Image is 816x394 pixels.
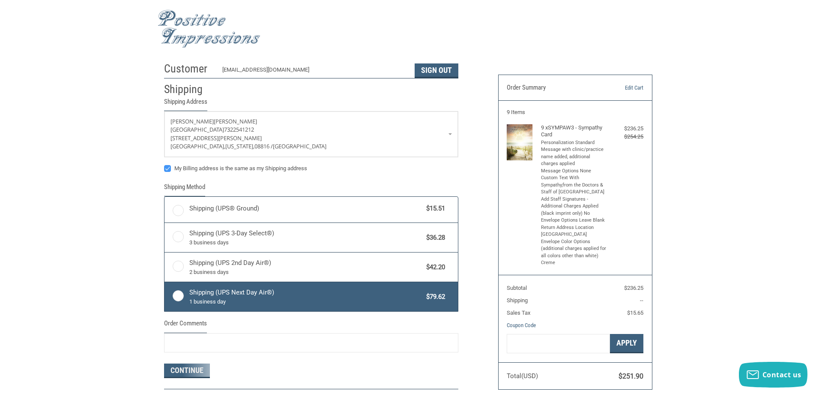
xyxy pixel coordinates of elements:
[189,288,422,306] span: Shipping (UPS Next Day Air®)
[762,370,801,379] span: Contact us
[541,139,607,168] li: Personalization Standard Message with clinic/practice name added, additional charges applied
[164,319,207,333] legend: Order Comments
[627,310,643,316] span: $15.65
[189,258,422,276] span: Shipping (UPS 2nd Day Air®)
[170,142,225,150] span: [GEOGRAPHIC_DATA],
[214,117,257,125] span: [PERSON_NAME]
[189,229,422,247] span: Shipping (UPS 3-Day Select®)
[619,372,643,380] span: $251.90
[222,66,406,78] div: [EMAIL_ADDRESS][DOMAIN_NAME]
[164,62,214,76] h2: Customer
[640,297,643,304] span: --
[507,109,643,116] h3: 9 Items
[170,117,214,125] span: [PERSON_NAME]
[189,238,422,247] span: 3 business days
[158,10,260,48] img: Positive Impressions
[164,165,458,172] label: My Billing address is the same as my Shipping address
[739,362,807,388] button: Contact us
[541,174,607,196] li: Custom Text With Sympathy,from the Doctors & Staff of [GEOGRAPHIC_DATA]
[273,142,326,150] span: [GEOGRAPHIC_DATA]
[422,233,445,243] span: $36.28
[610,334,643,353] button: Apply
[507,310,530,316] span: Sales Tax
[507,322,536,328] a: Coupon Code
[507,372,538,380] span: Total (USD)
[422,292,445,302] span: $79.62
[164,111,458,157] a: Enter or select a different address
[170,134,262,142] span: [STREET_ADDRESS][PERSON_NAME]
[624,285,643,291] span: $236.25
[507,297,528,304] span: Shipping
[415,63,458,78] button: Sign Out
[609,124,643,133] div: $236.25
[189,268,422,277] span: 2 business days
[164,364,210,378] button: Continue
[609,132,643,141] div: $254.25
[541,168,607,175] li: Message Options None
[224,126,254,133] span: 7322541212
[164,82,214,96] h2: Shipping
[541,224,607,238] li: Return Address Location [GEOGRAPHIC_DATA]
[541,124,607,138] h4: 9 x SYMPAW3 - Sympathy Card
[254,142,273,150] span: 08816 /
[507,285,527,291] span: Subtotal
[189,204,422,214] span: Shipping (UPS® Ground)
[164,182,205,196] legend: Shipping Method
[422,204,445,214] span: $15.51
[507,334,610,353] input: Gift Certificate or Coupon Code
[541,217,607,224] li: Envelope Options Leave Blank
[541,196,607,217] li: Add Staff Signatures - Additional Charges Applied (black imprint only) No
[189,298,422,306] span: 1 business day
[170,126,224,133] span: [GEOGRAPHIC_DATA]
[541,238,607,267] li: Envelope Color Options (additional charges applied for all colors other than white) Creme
[422,262,445,272] span: $42.20
[600,84,643,92] a: Edit Cart
[507,84,600,92] h3: Order Summary
[164,97,207,111] legend: Shipping Address
[225,142,254,150] span: [US_STATE],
